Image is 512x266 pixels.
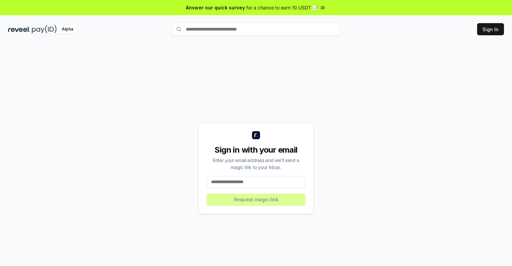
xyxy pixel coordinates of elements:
[32,25,57,34] img: pay_id
[207,145,305,155] div: Sign in with your email
[8,25,31,34] img: reveel_dark
[207,157,305,171] div: Enter your email address and we’ll send a magic link to your inbox.
[246,4,318,11] span: for a chance to earn 10 USDT 📝
[477,23,504,35] button: Sign In
[186,4,245,11] span: Answer our quick survey
[58,25,77,34] div: Alpha
[252,131,260,139] img: logo_small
